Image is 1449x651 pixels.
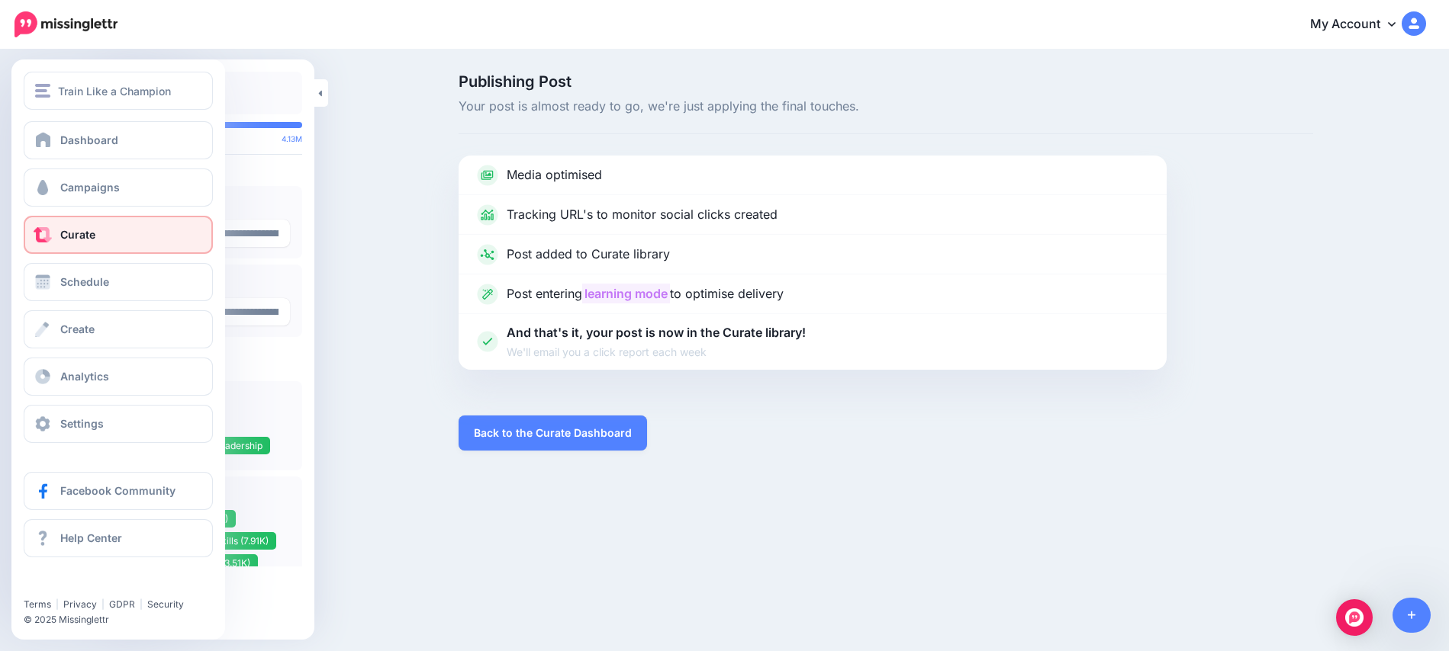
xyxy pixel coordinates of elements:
[147,598,184,610] a: Security
[459,74,1313,89] span: Publishing Post
[24,121,213,159] a: Dashboard
[507,245,670,265] p: Post added to Curate library
[24,72,213,110] button: Train Like a Champion
[24,405,213,443] a: Settings
[24,598,51,610] a: Terms
[24,310,213,348] a: Create
[24,576,140,592] iframe: Twitter Follow Button
[56,598,59,610] span: |
[24,216,213,254] a: Curate
[24,519,213,557] a: Help Center
[60,322,95,335] span: Create
[60,133,118,146] span: Dashboard
[507,343,806,361] span: We'll email you a click report each week
[60,531,122,544] span: Help Center
[60,275,109,288] span: Schedule
[60,484,175,497] span: Facebook Community
[282,134,302,143] span: 4.13M
[214,440,262,451] span: Leadership
[140,598,143,610] span: |
[60,370,109,383] span: Analytics
[109,598,135,610] a: GDPR
[1295,6,1426,43] a: My Account
[507,165,602,185] p: Media optimised
[35,84,50,98] img: menu.png
[24,358,213,396] a: Analytics
[1336,599,1373,636] div: Open Intercom Messenger
[14,11,118,37] img: Missinglettr
[459,415,647,451] a: Back to the Curate Dashboard
[24,263,213,301] a: Schedule
[507,284,784,304] p: Post entering to optimise delivery
[24,612,222,627] li: © 2025 Missinglettr
[582,284,670,303] mark: learning mode
[507,205,778,225] p: Tracking URL's to monitor social clicks created
[24,168,213,207] a: Campaigns
[60,228,95,241] span: Curate
[24,472,213,510] a: Facebook Community
[101,598,105,610] span: |
[507,323,806,361] p: And that's it, your post is now in the Curate library!
[60,417,104,430] span: Settings
[184,535,269,547] span: HumanSkills (7.91K)
[60,181,120,194] span: Campaigns
[58,82,171,100] span: Train Like a Champion
[63,598,97,610] a: Privacy
[459,97,1313,117] span: Your post is almost ready to go, we're just applying the final touches.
